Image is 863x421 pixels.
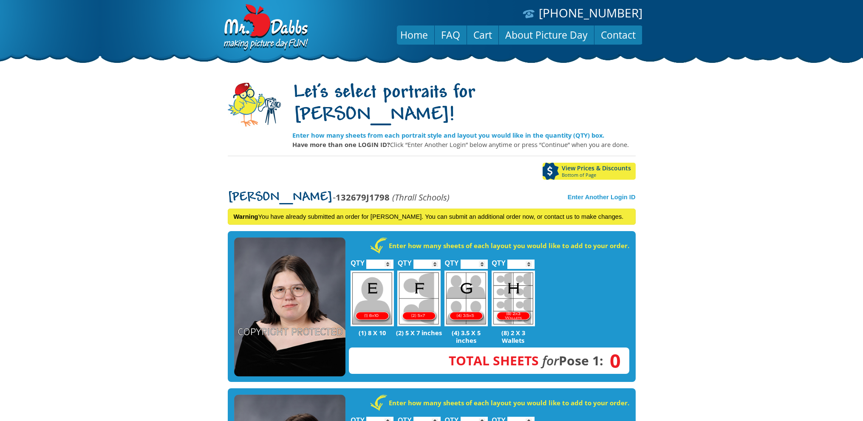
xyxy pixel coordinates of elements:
label: QTY [492,250,506,271]
em: for [542,352,559,369]
p: - [228,192,450,202]
a: Contact [594,25,642,45]
em: (Thrall Schools) [392,191,450,203]
span: Total Sheets [449,352,539,369]
img: H [492,271,535,326]
p: (1) 8 X 10 [349,329,396,336]
strong: Warning [234,213,258,220]
a: Enter Another Login ID [568,194,636,201]
label: QTY [445,250,459,271]
img: camera-mascot [228,83,281,127]
img: POSE 1 [234,237,345,377]
strong: Enter how many sheets of each layout you would like to add to your order. [389,241,629,250]
span: [PERSON_NAME] [228,191,333,204]
p: (4) 3.5 X 5 inches [443,329,490,344]
p: Click “Enter Another Login” below anytime or press “Continue” when you are done. [292,140,636,149]
a: FAQ [435,25,467,45]
img: F [397,271,441,326]
div: You have already submitted an order for [PERSON_NAME]. You can submit an additional order now, or... [228,209,636,225]
span: 0 [603,356,621,365]
strong: Enter how many sheets from each portrait style and layout you would like in the quantity (QTY) box. [292,131,604,139]
a: Cart [467,25,498,45]
a: [PHONE_NUMBER] [539,5,642,21]
strong: Have more than one LOGIN ID? [292,140,390,149]
strong: 132679J1798 [336,191,390,203]
strong: Enter how many sheets of each layout you would like to add to your order. [389,398,629,407]
label: QTY [351,250,365,271]
img: G [444,271,488,326]
img: Dabbs Company [221,4,309,52]
img: E [351,271,394,326]
h1: Let's select portraits for [PERSON_NAME]! [292,82,636,127]
label: QTY [398,250,412,271]
span: Bottom of Page [562,172,636,178]
strong: Pose 1: [449,352,603,369]
a: View Prices & DiscountsBottom of Page [543,163,636,180]
a: Home [394,25,434,45]
a: About Picture Day [499,25,594,45]
p: (2) 5 X 7 inches [396,329,443,336]
p: (8) 2 X 3 Wallets [490,329,537,344]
